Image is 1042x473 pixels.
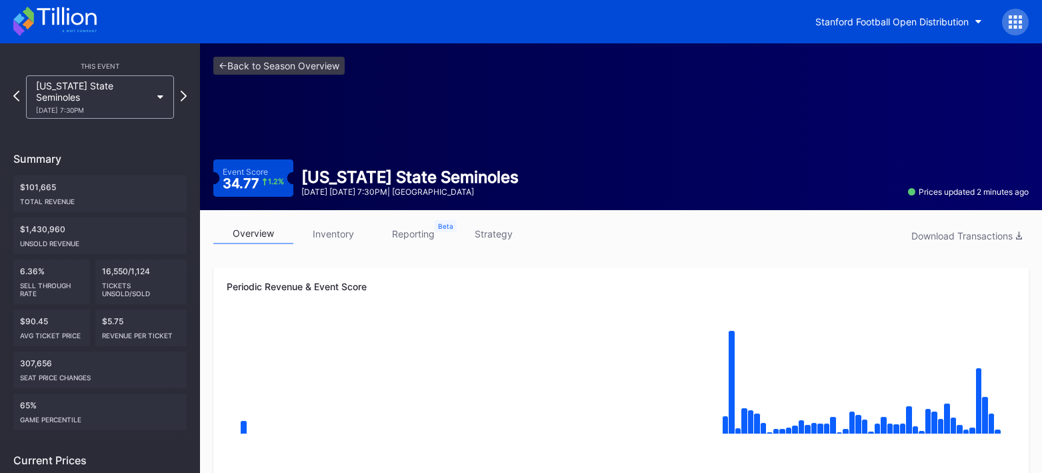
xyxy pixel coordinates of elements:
div: $1,430,960 [13,217,187,254]
a: overview [213,223,293,244]
div: Revenue per ticket [102,326,181,340]
div: Event Score [223,167,268,177]
div: 65% [13,394,187,430]
div: Avg ticket price [20,326,83,340]
div: $90.45 [13,310,90,346]
div: $5.75 [95,310,187,346]
button: Stanford Football Open Distribution [805,9,992,34]
div: 1.2 % [268,178,284,185]
div: 34.77 [223,177,285,190]
div: seat price changes [20,368,180,382]
div: Periodic Revenue & Event Score [227,281,1015,292]
a: reporting [373,223,453,244]
a: strategy [453,223,533,244]
div: Prices updated 2 minutes ago [908,187,1029,197]
div: $101,665 [13,175,187,212]
div: Unsold Revenue [20,234,180,248]
div: Sell Through Rate [20,276,83,298]
div: Summary [13,152,187,165]
div: [US_STATE] State Seminoles [301,167,519,187]
div: 6.36% [13,260,90,304]
a: inventory [293,223,373,244]
div: Game percentile [20,410,180,424]
button: Download Transactions [905,227,1029,245]
div: 16,550/1,124 [95,260,187,304]
div: Stanford Football Open Distribution [815,16,969,27]
div: [US_STATE] State Seminoles [36,80,151,114]
div: Tickets Unsold/Sold [102,276,181,298]
div: This Event [13,62,187,70]
svg: Chart title [227,316,1015,449]
div: [DATE] 7:30PM [36,106,151,114]
div: [DATE] [DATE] 7:30PM | [GEOGRAPHIC_DATA] [301,187,519,197]
div: Total Revenue [20,192,180,205]
a: <-Back to Season Overview [213,57,345,75]
div: Download Transactions [911,230,1022,242]
div: Current Prices [13,454,187,467]
div: 307,656 [13,352,187,388]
